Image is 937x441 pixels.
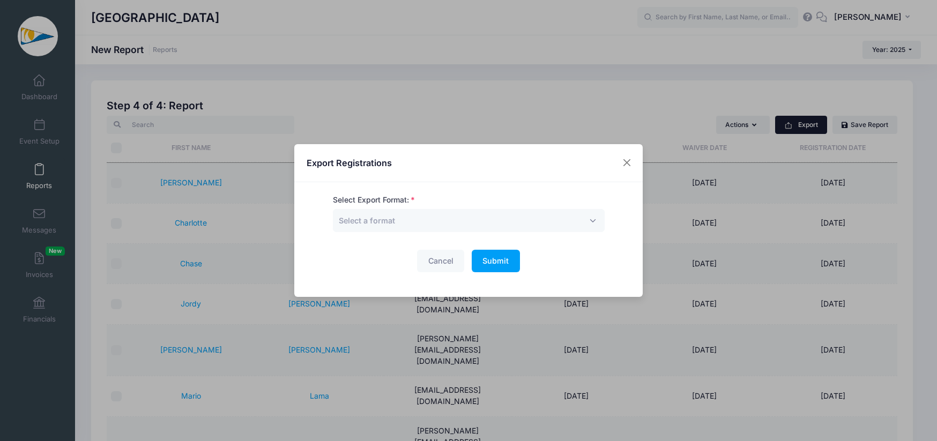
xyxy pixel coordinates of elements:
[618,153,637,173] button: Close
[339,215,395,226] span: Select a format
[333,209,605,232] span: Select a format
[333,195,415,206] label: Select Export Format:
[339,216,395,225] span: Select a format
[417,250,464,273] button: Cancel
[307,156,392,169] h4: Export Registrations
[482,256,509,265] span: Submit
[472,250,520,273] button: Submit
